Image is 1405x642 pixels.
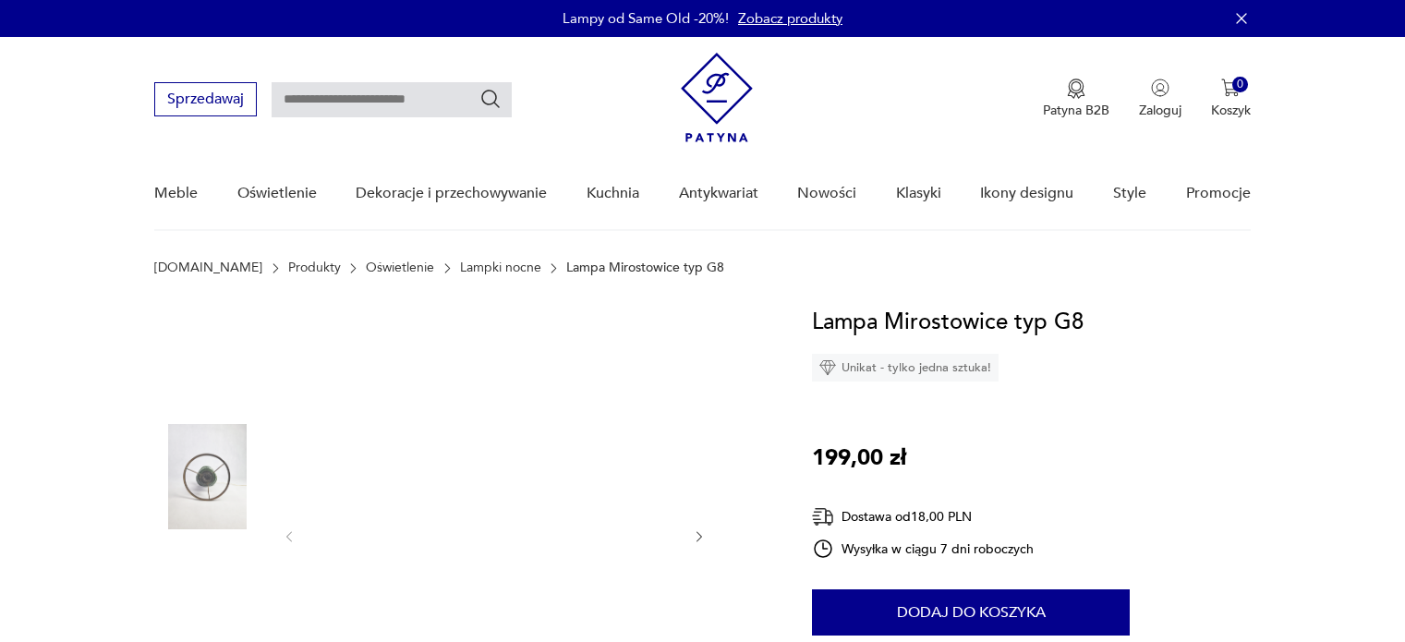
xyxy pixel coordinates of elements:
p: Zaloguj [1139,102,1181,119]
a: Ikona medaluPatyna B2B [1043,79,1109,119]
button: 0Koszyk [1211,79,1251,119]
div: 0 [1232,77,1248,92]
p: Patyna B2B [1043,102,1109,119]
p: Lampy od Same Old -20%! [563,9,729,28]
p: Lampa Mirostowice typ G8 [566,260,724,275]
a: [DOMAIN_NAME] [154,260,262,275]
div: Wysyłka w ciągu 7 dni roboczych [812,538,1034,560]
img: Ikona diamentu [819,359,836,376]
img: Zdjęcie produktu Lampa Mirostowice typ G8 [154,306,260,411]
div: Dostawa od 18,00 PLN [812,505,1034,528]
img: Ikona medalu [1067,79,1085,99]
a: Style [1113,158,1146,229]
button: Patyna B2B [1043,79,1109,119]
button: Dodaj do koszyka [812,589,1130,636]
a: Antykwariat [679,158,758,229]
a: Klasyki [896,158,941,229]
a: Zobacz produkty [738,9,842,28]
a: Produkty [288,260,341,275]
img: Ikonka użytkownika [1151,79,1169,97]
a: Oświetlenie [237,158,317,229]
img: Ikona koszyka [1221,79,1240,97]
a: Sprzedawaj [154,94,257,107]
a: Nowości [797,158,856,229]
a: Promocje [1186,158,1251,229]
a: Oświetlenie [366,260,434,275]
a: Kuchnia [587,158,639,229]
p: 199,00 zł [812,441,906,476]
button: Sprzedawaj [154,82,257,116]
div: Unikat - tylko jedna sztuka! [812,354,999,382]
p: Koszyk [1211,102,1251,119]
h1: Lampa Mirostowice typ G8 [812,305,1084,340]
a: Meble [154,158,198,229]
img: Patyna - sklep z meblami i dekoracjami vintage [681,53,753,142]
a: Ikony designu [980,158,1073,229]
a: Dekoracje i przechowywanie [356,158,547,229]
button: Szukaj [479,88,502,110]
a: Lampki nocne [460,260,541,275]
img: Zdjęcie produktu Lampa Mirostowice typ G8 [154,424,260,529]
img: Ikona dostawy [812,505,834,528]
button: Zaloguj [1139,79,1181,119]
